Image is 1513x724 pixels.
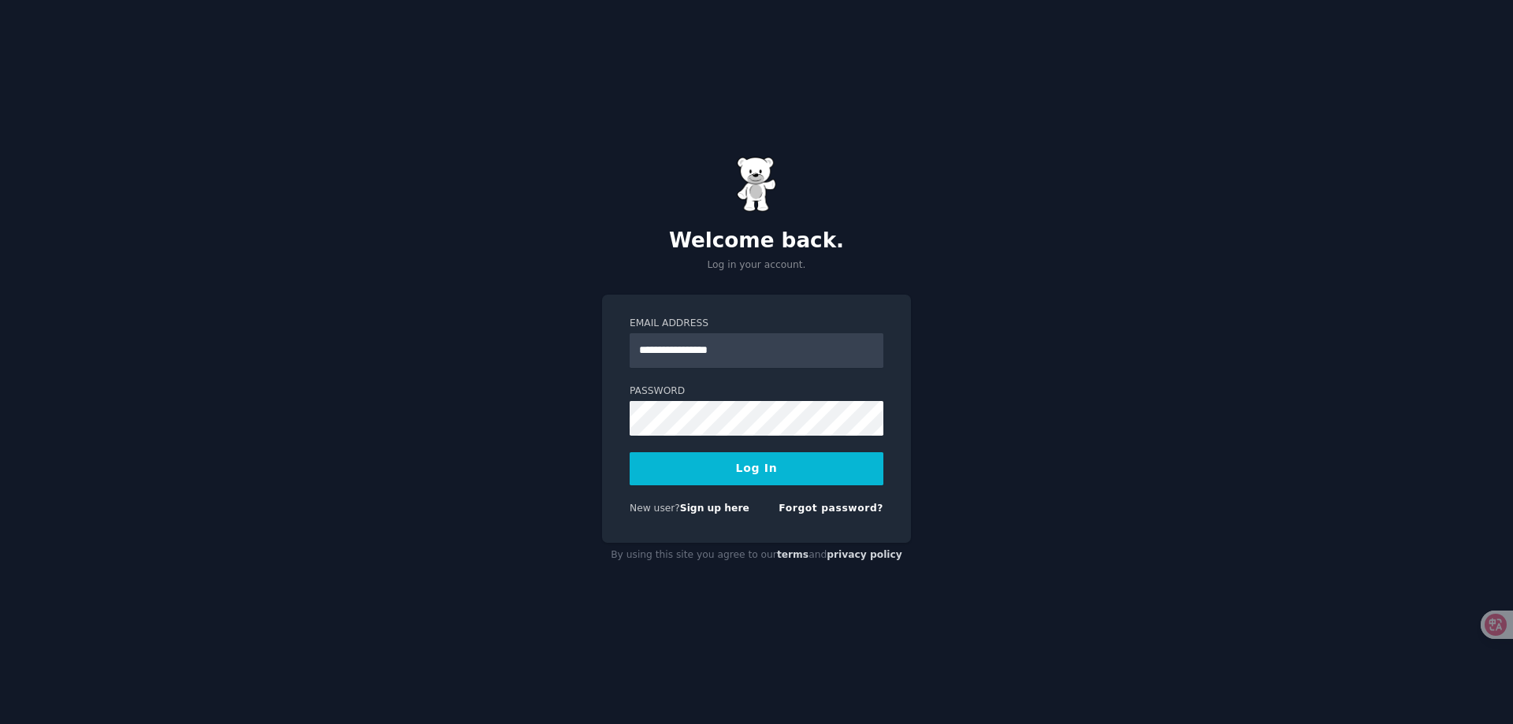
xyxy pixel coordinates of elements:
span: New user? [630,503,680,514]
a: terms [777,549,809,560]
a: privacy policy [827,549,902,560]
img: Gummy Bear [737,157,776,212]
a: Sign up here [680,503,749,514]
div: By using this site you agree to our and [602,543,911,568]
button: Log In [630,452,883,485]
label: Password [630,384,883,399]
p: Log in your account. [602,258,911,273]
label: Email Address [630,317,883,331]
h2: Welcome back. [602,228,911,254]
a: Forgot password? [779,503,883,514]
